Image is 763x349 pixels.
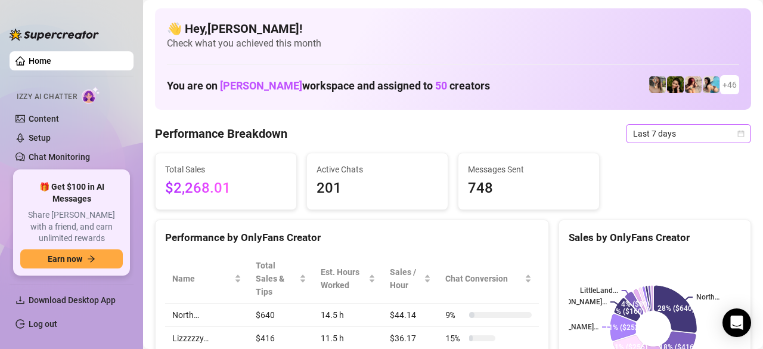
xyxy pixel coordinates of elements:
span: Active Chats [317,163,438,176]
span: calendar [737,130,745,137]
img: playfuldimples (@playfuldimples) [667,76,684,93]
span: Last 7 days [633,125,744,143]
th: Name [165,254,249,304]
span: Total Sales & Tips [256,259,297,298]
a: Content [29,114,59,123]
th: Total Sales & Tips [249,254,314,304]
div: Performance by OnlyFans Creator [165,230,539,246]
div: Sales by OnlyFans Creator [569,230,741,246]
img: emilylou (@emilyylouu) [649,76,666,93]
div: Open Intercom Messenger [722,308,751,337]
span: [PERSON_NAME] [220,79,302,92]
text: [PERSON_NAME]… [547,298,607,307]
td: $640 [249,304,314,327]
h4: 👋 Hey, [PERSON_NAME] ! [167,20,739,37]
text: [PERSON_NAME]… [539,323,598,331]
th: Sales / Hour [383,254,438,304]
span: Izzy AI Chatter [17,91,77,103]
span: 🎁 Get $100 in AI Messages [20,181,123,205]
span: Messages Sent [468,163,590,176]
a: Home [29,56,51,66]
span: 50 [435,79,447,92]
span: Chat Conversion [445,272,522,285]
span: 9 % [445,308,464,322]
span: Sales / Hour [390,265,421,292]
h4: Performance Breakdown [155,125,287,142]
span: 748 [468,177,590,200]
img: North (@northnattfree) [685,76,702,93]
img: AI Chatter [82,87,100,104]
td: 14.5 h [314,304,383,327]
td: $44.14 [383,304,438,327]
td: North… [165,304,249,327]
span: + 46 [722,78,737,91]
text: North… [696,293,719,301]
th: Chat Conversion [438,254,539,304]
span: Total Sales [165,163,287,176]
span: arrow-right [87,255,95,263]
span: Earn now [48,254,82,264]
div: Est. Hours Worked [321,265,366,292]
span: $2,268.01 [165,177,287,200]
span: Check what you achieved this month [167,37,739,50]
span: 201 [317,177,438,200]
button: Earn nowarrow-right [20,249,123,268]
text: LittleLand... [580,286,618,295]
a: Chat Monitoring [29,152,90,162]
a: Setup [29,133,51,143]
img: North (@northnattvip) [703,76,719,93]
span: 15 % [445,332,464,345]
span: Name [172,272,232,285]
span: download [15,295,25,305]
a: Log out [29,319,57,329]
img: logo-BBDzfeDw.svg [10,29,99,41]
span: Share [PERSON_NAME] with a friend, and earn unlimited rewards [20,209,123,245]
span: Download Desktop App [29,295,116,305]
h1: You are on workspace and assigned to creators [167,79,490,92]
